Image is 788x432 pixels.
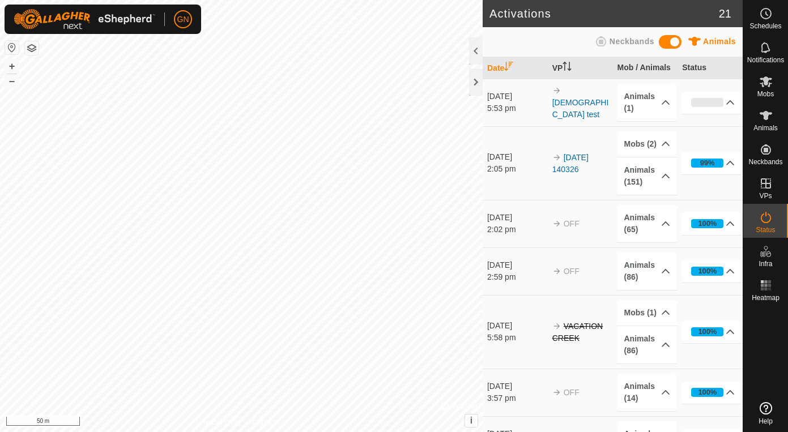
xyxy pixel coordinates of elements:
[465,414,478,427] button: i
[748,159,782,165] span: Neckbands
[617,157,676,195] p-accordion-header: Animals (151)
[552,322,561,331] img: arrow
[752,294,780,301] span: Heatmap
[563,63,572,72] p-sorticon: Activate to sort
[564,267,580,276] span: OFF
[487,212,547,224] div: [DATE]
[487,320,547,332] div: [DATE]
[617,205,676,242] p-accordion-header: Animals (65)
[703,37,736,46] span: Animals
[719,5,731,22] span: 21
[564,388,580,397] span: OFF
[759,260,772,267] span: Infra
[487,163,547,175] div: 2:05 pm
[552,153,561,162] img: arrow
[564,219,580,228] span: OFF
[756,226,775,233] span: Status
[682,91,742,114] p-accordion-header: 0%
[698,387,717,397] div: 100%
[698,326,717,337] div: 100%
[489,7,719,20] h2: Activations
[552,98,609,119] a: [DEMOGRAPHIC_DATA] test
[700,157,715,168] div: 99%
[5,59,19,73] button: +
[617,326,676,363] p-accordion-header: Animals (86)
[487,91,547,102] div: [DATE]
[753,125,778,131] span: Animals
[617,374,676,411] p-accordion-header: Animals (14)
[682,320,742,343] p-accordion-header: 100%
[691,267,723,276] div: 100%
[691,98,723,107] div: 0%
[5,41,19,54] button: Reset Map
[747,57,784,63] span: Notifications
[253,417,286,427] a: Contact Us
[552,219,561,228] img: arrow
[470,416,472,425] span: i
[691,327,723,336] div: 100%
[552,388,561,397] img: arrow
[691,388,723,397] div: 100%
[749,23,781,29] span: Schedules
[617,253,676,290] p-accordion-header: Animals (86)
[757,91,774,97] span: Mobs
[682,152,742,174] p-accordion-header: 99%
[617,300,676,326] p-accordion-header: Mobs (1)
[5,74,19,88] button: –
[483,57,548,79] th: Date
[678,57,743,79] th: Status
[487,102,547,114] div: 5:53 pm
[691,219,723,228] div: 100%
[487,392,547,404] div: 3:57 pm
[487,332,547,344] div: 5:58 pm
[552,322,603,343] s: VACATION CREEK
[759,418,773,425] span: Help
[698,218,717,229] div: 100%
[682,260,742,283] p-accordion-header: 100%
[682,381,742,404] p-accordion-header: 100%
[177,14,189,25] span: GN
[504,63,513,72] p-sorticon: Activate to sort
[617,84,676,121] p-accordion-header: Animals (1)
[487,259,547,271] div: [DATE]
[487,224,547,236] div: 2:02 pm
[682,212,742,235] p-accordion-header: 100%
[487,271,547,283] div: 2:59 pm
[610,37,654,46] span: Neckbands
[197,417,239,427] a: Privacy Policy
[617,131,676,157] p-accordion-header: Mobs (2)
[612,57,678,79] th: Mob / Animals
[743,397,788,429] a: Help
[691,159,723,168] div: 99%
[548,57,613,79] th: VP
[487,151,547,163] div: [DATE]
[759,193,772,199] span: VPs
[487,380,547,392] div: [DATE]
[552,153,589,174] a: [DATE] 140326
[552,86,561,95] img: arrow
[14,9,155,29] img: Gallagher Logo
[25,41,39,55] button: Map Layers
[552,267,561,276] img: arrow
[698,266,717,276] div: 100%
